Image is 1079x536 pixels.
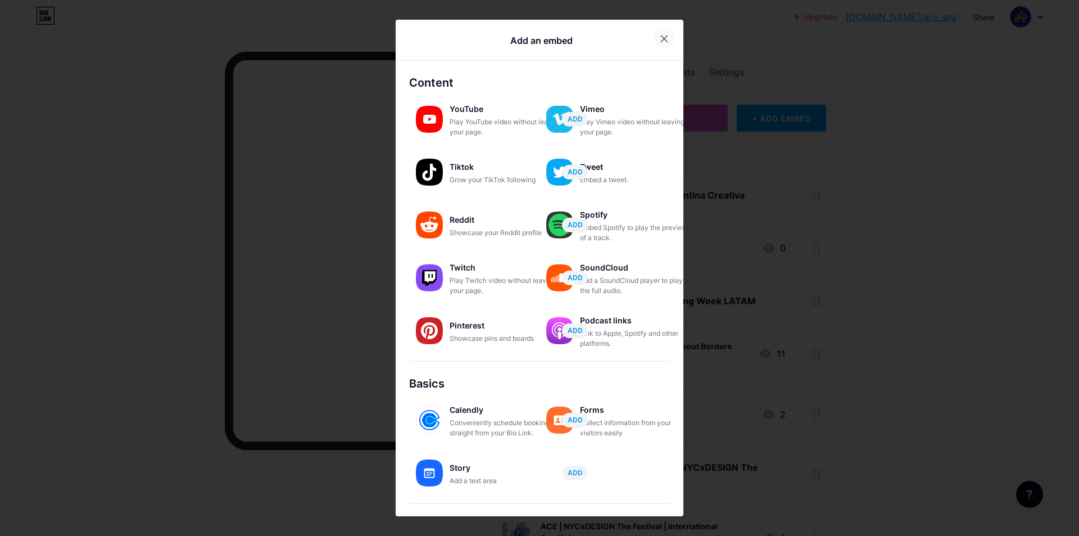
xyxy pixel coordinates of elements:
[450,101,562,117] div: YouTube
[546,407,573,434] img: forms
[450,334,562,344] div: Showcase pins and boards
[562,413,588,427] button: ADD
[416,211,443,238] img: reddit
[562,165,588,179] button: ADD
[450,318,562,334] div: Pinterest
[416,264,443,291] img: twitch
[450,476,562,486] div: Add a text area
[416,460,443,487] img: story
[568,415,583,425] span: ADD
[568,326,583,335] span: ADD
[546,264,573,291] img: soundcloud
[416,407,443,434] img: calendly
[580,207,692,223] div: Spotify
[450,159,562,175] div: Tiktok
[580,276,692,296] div: Add a SoundCloud player to play the full audio.
[562,218,588,232] button: ADD
[562,112,588,127] button: ADD
[562,271,588,285] button: ADD
[568,468,583,478] span: ADD
[450,117,562,137] div: Play YouTube video without leaving your page.
[580,402,692,418] div: Forms
[580,260,692,276] div: SoundCloud
[580,418,692,438] div: Collect information from your visitors easily
[580,159,692,175] div: Tweet
[450,418,562,438] div: Conveniently schedule bookings straight from your Bio Link.
[450,276,562,296] div: Play Twitch video without leaving your page.
[409,74,670,91] div: Content
[510,34,573,47] div: Add an embed
[568,114,583,124] span: ADD
[546,211,573,238] img: spotify
[409,375,670,392] div: Basics
[450,175,562,185] div: Grow your TikTok following
[450,460,562,476] div: Story
[580,175,692,185] div: Embed a tweet.
[546,159,573,186] img: twitter
[568,273,583,282] span: ADD
[546,317,573,344] img: podcastlinks
[568,167,583,177] span: ADD
[450,402,562,418] div: Calendly
[562,323,588,338] button: ADD
[450,260,562,276] div: Twitch
[450,228,562,238] div: Showcase your Reddit profile
[416,159,443,186] img: tiktok
[546,106,573,133] img: vimeo
[568,220,583,229] span: ADD
[580,328,692,349] div: Link to Apple, Spotify and other platforms.
[580,313,692,328] div: Podcast links
[580,101,692,117] div: Vimeo
[580,117,692,137] div: Play Vimeo video without leaving your page.
[416,106,443,133] img: youtube
[450,212,562,228] div: Reddit
[580,223,692,243] div: Embed Spotify to play the preview of a track.
[416,317,443,344] img: pinterest
[562,466,588,480] button: ADD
